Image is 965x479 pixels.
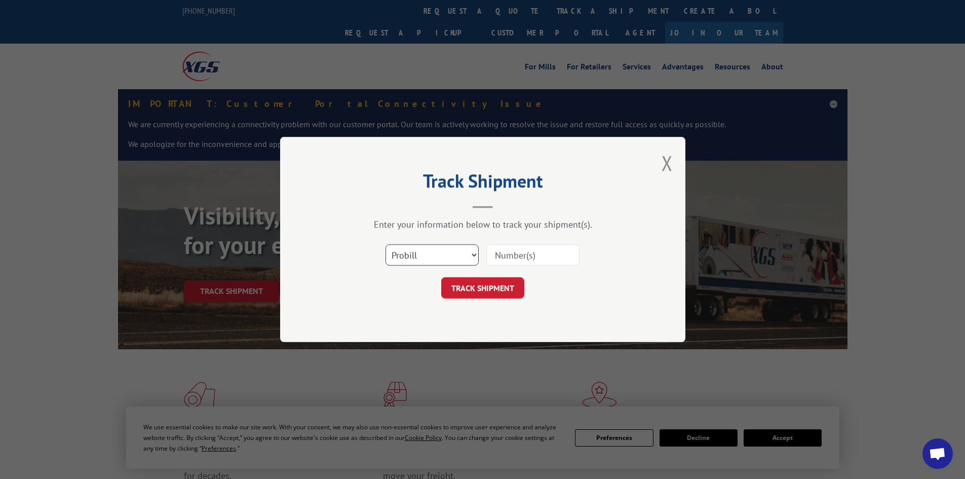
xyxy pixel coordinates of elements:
div: Enter your information below to track your shipment(s). [331,218,635,230]
button: Close modal [662,150,673,176]
button: TRACK SHIPMENT [441,277,524,299]
input: Number(s) [486,244,580,266]
div: Open chat [922,438,953,469]
h2: Track Shipment [331,174,635,193]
